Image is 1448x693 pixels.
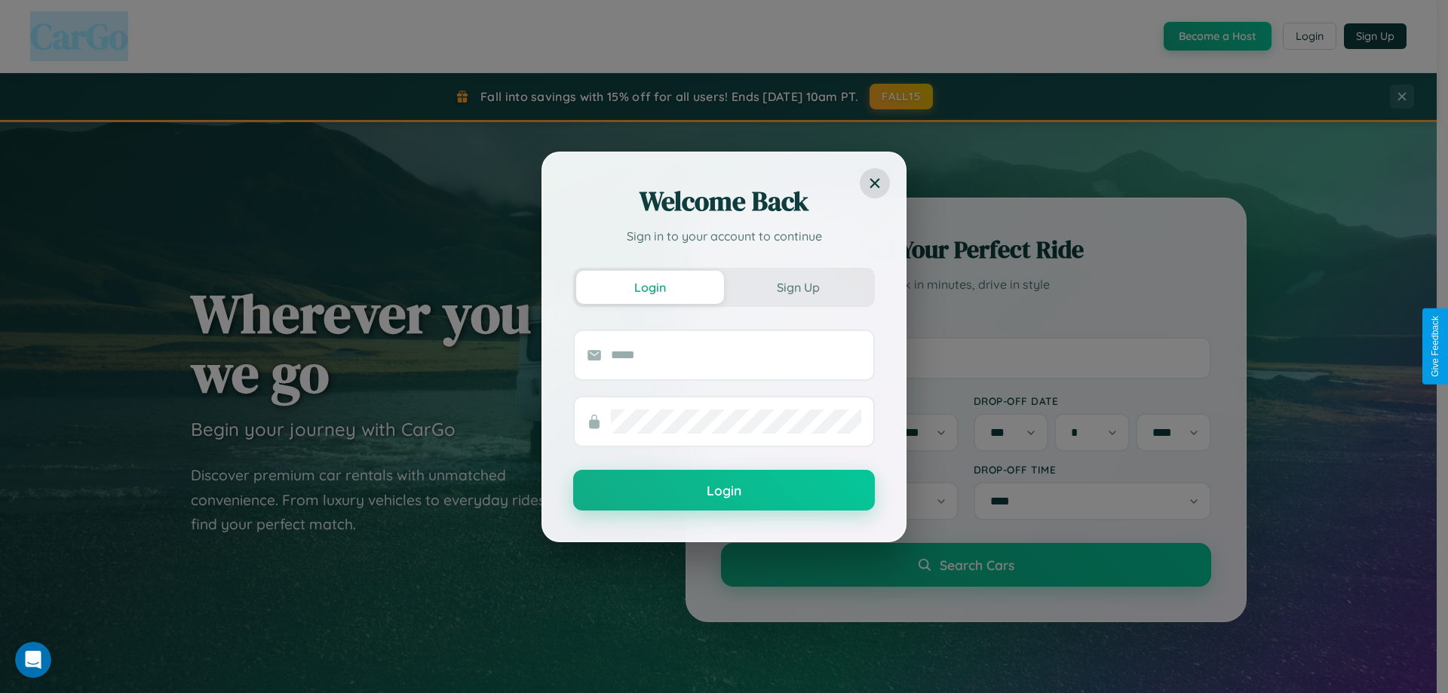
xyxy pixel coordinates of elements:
[724,271,872,304] button: Sign Up
[573,470,875,511] button: Login
[15,642,51,678] iframe: Intercom live chat
[573,183,875,219] h2: Welcome Back
[573,227,875,245] p: Sign in to your account to continue
[1430,316,1440,377] div: Give Feedback
[576,271,724,304] button: Login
